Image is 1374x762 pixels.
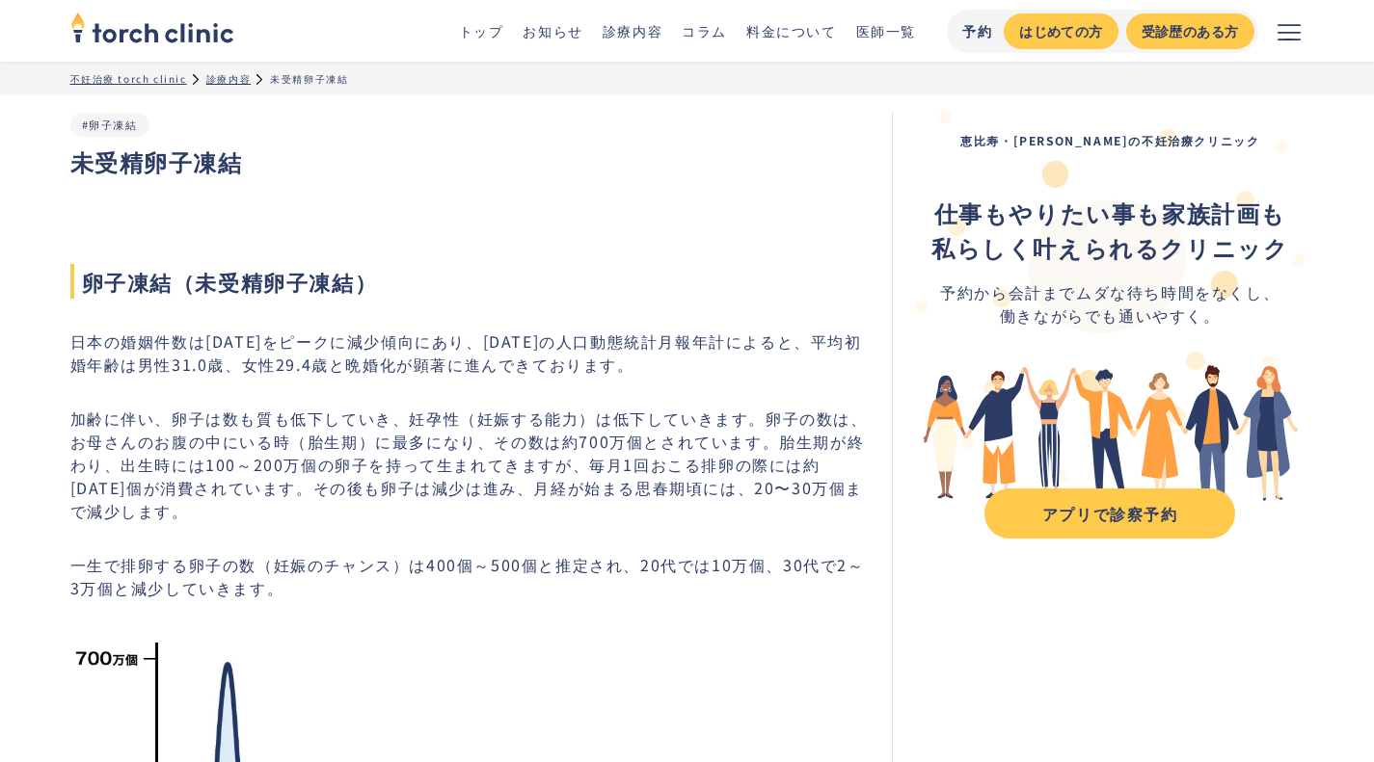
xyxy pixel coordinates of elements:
a: home [70,13,234,48]
div: 予約 [962,21,992,41]
a: はじめての方 [1004,13,1118,49]
div: ‍ ‍ [931,196,1288,265]
a: 不妊治療 torch clinic [70,71,187,86]
a: 診療内容 [603,21,662,40]
p: 一生で排卵する卵子の数（妊娠のチャンス）は400個～500個と推定され、20代では10万個、30代で2～3万個と減少していきます。 [70,553,870,599]
a: 医師一覧 [856,21,916,40]
img: torch clinic [70,6,234,48]
p: 加齢に伴い、卵子は数も質も低下していき、妊孕性（妊娠する能力）は低下していきます。卵子の数は、お母さんのお腹の中にいる時（胎生期）に最多になり、その数は約700万個とされています。胎生期が終わり... [70,407,870,522]
strong: 仕事もやりたい事も家族計画も [934,196,1286,229]
a: アプリで診察予約 [984,488,1235,539]
ul: パンくずリスト [70,71,1305,86]
a: #卵子凍結 [82,117,138,132]
strong: 私らしく叶えられるクリニック [931,230,1288,264]
div: 未受精卵子凍結 [270,71,348,86]
a: 受診歴のある方 [1126,13,1254,49]
a: 診療内容 [206,71,251,86]
span: 卵子凍結（未受精卵子凍結） [70,264,870,299]
a: コラム [682,21,727,40]
div: 予約から会計までムダな待ち時間をなくし、 働きながらでも通いやすく。 [931,280,1288,327]
a: お知らせ [523,21,582,40]
div: はじめての方 [1019,21,1102,41]
div: アプリで診察予約 [1002,502,1218,525]
strong: 恵比寿・[PERSON_NAME]の不妊治療クリニック [960,132,1259,148]
div: 受診歴のある方 [1142,21,1239,41]
a: トップ [459,21,504,40]
h1: 未受精卵子凍結 [70,145,870,179]
a: 料金について [746,21,837,40]
p: 日本の婚姻件数は[DATE]をピークに減少傾向にあり、[DATE]の人口動態統計月報年計によると、平均初婚年齢は男性31.0歳、女性29.4歳と晩婚化が顕著に進んできております。 [70,329,870,376]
